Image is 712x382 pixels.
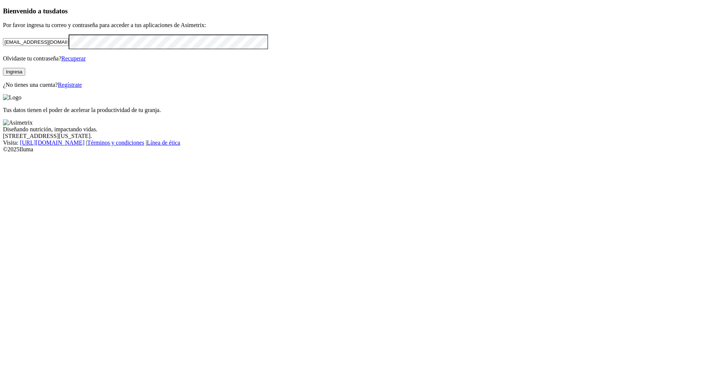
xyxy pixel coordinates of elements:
[3,126,709,133] div: Diseñando nutrición, impactando vidas.
[3,146,709,153] div: © 2025 Iluma
[3,94,22,101] img: Logo
[58,82,82,88] a: Regístrate
[3,55,709,62] p: Olvidaste tu contraseña?
[3,22,709,29] p: Por favor ingresa tu correo y contraseña para acceder a tus aplicaciones de Asimetrix:
[147,139,180,146] a: Línea de ética
[3,119,33,126] img: Asimetrix
[3,139,709,146] div: Visita : | |
[3,82,709,88] p: ¿No tienes una cuenta?
[3,7,709,15] h3: Bienvenido a tus
[3,38,69,46] input: Tu correo
[52,7,68,15] span: datos
[3,133,709,139] div: [STREET_ADDRESS][US_STATE].
[3,68,25,76] button: Ingresa
[61,55,86,62] a: Recuperar
[20,139,85,146] a: [URL][DOMAIN_NAME]
[3,107,709,113] p: Tus datos tienen el poder de acelerar la productividad de tu granja.
[87,139,144,146] a: Términos y condiciones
